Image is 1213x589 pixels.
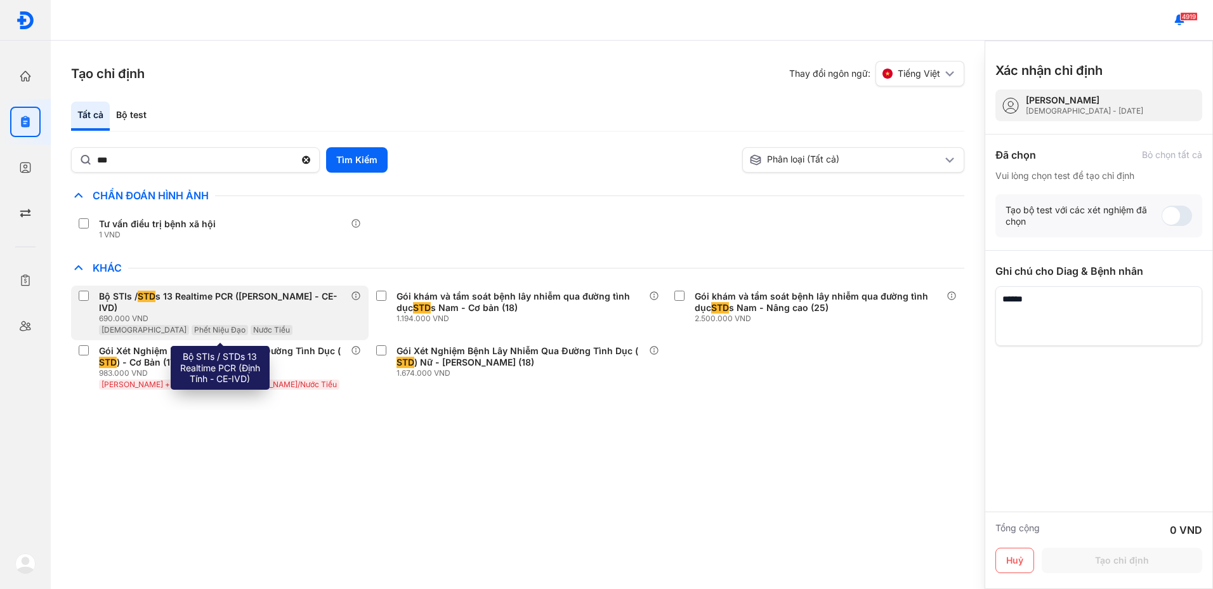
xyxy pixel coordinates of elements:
[86,189,215,202] span: Chẩn Đoán Hình Ảnh
[397,368,648,378] div: 1.674.000 VND
[898,68,940,79] span: Tiếng Việt
[1042,548,1202,573] button: Tạo chỉ định
[711,302,729,314] span: STD
[194,325,246,334] span: Phết Niệu Đạo
[1170,522,1202,538] div: 0 VND
[397,345,643,368] div: Gói Xét Nghiệm Bệnh Lây Nhiễm Qua Đường Tình Dục ( ) Nữ - [PERSON_NAME] (18)
[1142,149,1202,161] div: Bỏ chọn tất cả
[99,368,351,378] div: 983.000 VND
[695,291,941,314] div: Gói khám và tầm soát bệnh lây nhiễm qua đường tình dục s Nam - Nâng cao (25)
[995,263,1202,279] div: Ghi chú cho Diag & Bệnh nhân
[99,357,117,368] span: STD
[99,291,346,314] div: Bộ STIs / s 13 Realtime PCR ([PERSON_NAME] - CE-IVD)
[1006,204,1162,227] div: Tạo bộ test với các xét nghiệm đã chọn
[789,61,964,86] div: Thay đổi ngôn ngữ:
[102,325,187,334] span: [DEMOGRAPHIC_DATA]
[99,345,346,368] div: Gói Xét Nghiệm Bệnh Lây Nhiễm Qua Đường Tình Dục ( ) - Cơ Bản (17)
[995,548,1034,573] button: Huỷ
[86,261,128,274] span: Khác
[995,522,1040,538] div: Tổng cộng
[138,291,155,302] span: STD
[15,553,36,574] img: logo
[99,314,351,324] div: 690.000 VND
[1026,95,1143,106] div: [PERSON_NAME]
[995,170,1202,182] div: Vui lòng chọn test để tạo chỉ định
[413,302,431,314] span: STD
[695,314,947,324] div: 2.500.000 VND
[397,357,414,368] span: STD
[71,65,145,83] h3: Tạo chỉ định
[749,154,942,166] div: Phân loại (Tất cả)
[99,230,221,240] div: 1 VND
[397,291,643,314] div: Gói khám và tầm soát bệnh lây nhiễm qua đường tình dục s Nam - Cơ bản (18)
[326,147,388,173] button: Tìm Kiếm
[397,314,648,324] div: 1.194.000 VND
[110,102,153,131] div: Bộ test
[16,11,35,30] img: logo
[995,62,1103,79] h3: Xác nhận chỉ định
[71,102,110,131] div: Tất cả
[1180,12,1198,21] span: 4919
[995,147,1036,162] div: Đã chọn
[253,325,290,334] span: Nước Tiểu
[1026,106,1143,116] div: [DEMOGRAPHIC_DATA] - [DATE]
[99,218,216,230] div: Tư vấn điều trị bệnh xã hội
[102,380,337,389] span: [PERSON_NAME] + [PERSON_NAME]/[PERSON_NAME]/Nước Tiểu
